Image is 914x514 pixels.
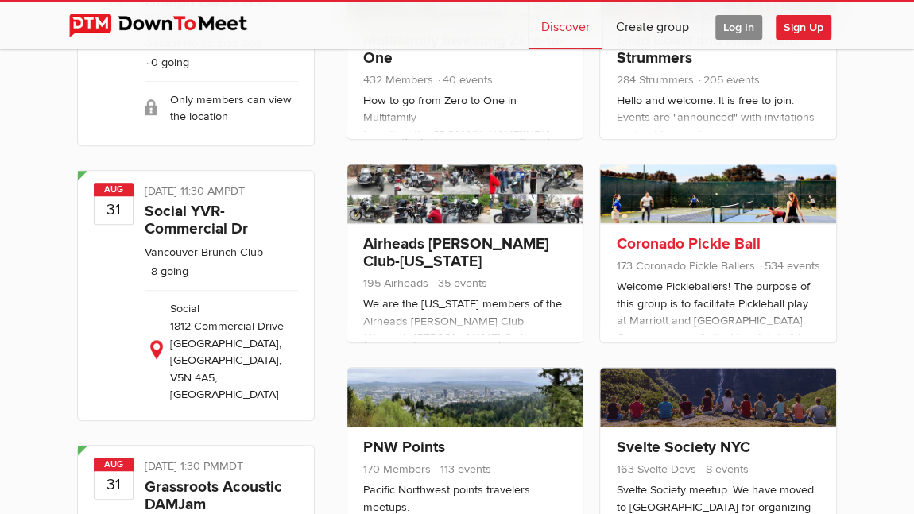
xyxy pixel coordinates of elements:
[616,259,754,272] span: 173 Coronado Pickle Ballers
[219,459,243,473] span: America/Denver
[363,31,564,68] a: Multifamily Investing Zero-to-One
[616,73,693,87] span: 284 Strummers
[696,73,759,87] span: 205 events
[715,15,762,40] span: Log In
[616,31,797,68] a: Gold Coast and Hinterland Strummers
[434,462,491,476] span: 113 events
[776,2,844,49] a: Sign Up
[95,470,133,499] b: 31
[363,234,548,271] a: Airheads [PERSON_NAME] Club-[US_STATE]
[145,477,282,514] a: Grassroots Acoustic DAMJam
[757,259,819,272] span: 534 events
[145,458,298,478] div: [DATE] 1:30 PM
[170,302,284,401] span: Social 1812 Commercial Drive [GEOGRAPHIC_DATA], [GEOGRAPHIC_DATA], V5N 4A5, [GEOGRAPHIC_DATA]
[699,462,748,476] span: 8 events
[95,195,133,224] b: 31
[776,15,831,40] span: Sign Up
[616,462,695,476] span: 163 Svelte Devs
[94,458,134,471] span: Aug
[529,2,602,49] a: Discover
[145,245,263,259] a: Vancouver Brunch Club
[616,92,820,487] div: Hello and welcome. It is free to join. Events are "announced" with invitations sent out to member...
[436,73,493,87] span: 40 events
[432,276,487,290] span: 35 events
[616,438,749,457] a: Svelte Society NYC
[363,73,433,87] span: 432 Members
[69,14,272,37] img: DownToMeet
[703,2,775,49] a: Log In
[145,81,298,133] div: Only members can view the location
[145,183,298,203] div: [DATE] 11:30 AM
[603,2,702,49] a: Create group
[94,183,134,196] span: Aug
[145,202,248,238] a: Social YVR-Commercial Dr
[363,462,431,476] span: 170 Members
[145,56,189,69] li: 0 going
[224,184,245,198] span: America/Vancouver
[616,234,760,253] a: Coronado Pickle Ball
[145,265,188,278] li: 8 going
[363,438,445,457] a: PNW Points
[363,276,428,290] span: 195 Airheads
[145,37,261,50] a: Golden Horseshoe Golf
